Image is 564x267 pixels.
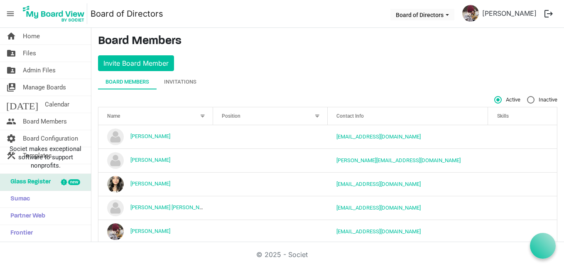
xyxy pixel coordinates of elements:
span: Board Configuration [23,130,78,147]
div: new [68,179,80,185]
span: Manage Boards [23,79,66,96]
td: ditsha_fairuz9@outlook.com is template cell column header Contact Info [328,172,488,196]
a: [EMAIL_ADDRESS][DOMAIN_NAME] [336,205,421,211]
td: Ditsha Fairuz is template cell column header Name [98,172,213,196]
button: Board of Directors dropdownbutton [390,9,454,20]
img: QhViuRjjbLGsYfSISLR-tr4Rxxi0Fv_tlt-T23NTfBULG3JzrpqZvCQftucg97POZwK-8bcXibYDhP0qO_gShw_thumb.png [107,176,124,193]
span: Active [494,96,520,104]
td: column header Position [213,148,328,172]
td: Audra McCreesh is template cell column header Name [98,148,213,172]
td: column header Position [213,125,328,148]
td: column header Position [213,220,328,243]
span: Name [107,113,120,119]
span: Partner Web [6,208,45,225]
span: switch_account [6,79,16,96]
span: Frontier [6,225,33,242]
span: people [6,113,16,130]
span: settings [6,130,16,147]
a: [EMAIL_ADDRESS][DOMAIN_NAME] [336,228,421,235]
span: Position [222,113,240,119]
a: Board of Directors [91,5,163,22]
span: [DATE] [6,96,38,113]
span: home [6,28,16,44]
a: [PERSON_NAME] [PERSON_NAME] [130,204,211,210]
div: tab-header [98,74,557,89]
img: My Board View Logo [20,3,87,24]
img: no-profile-picture.svg [107,152,124,169]
span: Glass Register [6,174,51,190]
h3: Board Members [98,35,557,49]
div: Invitations [164,78,196,86]
a: [EMAIL_ADDRESS][DOMAIN_NAME] [336,181,421,187]
div: Board Members [105,78,149,86]
td: Jacquelyn Miccolis is template cell column header Name [98,220,213,243]
td: is template cell column header Skills [488,148,557,172]
td: heather@imperialtheatre.ca is template cell column header Contact Info [328,196,488,220]
img: a6ah0srXjuZ-12Q8q2R8a_YFlpLfa_R6DrblpP7LWhseZaehaIZtCsKbqyqjCVmcIyzz-CnSwFS6VEpFR7BkWg_thumb.png [462,5,479,22]
td: Heather White Brittain is template cell column header Name [98,196,213,220]
td: info@creativecommunityimpact.ca is template cell column header Contact Info [328,220,488,243]
span: Admin Files [23,62,56,79]
td: is template cell column header Skills [488,125,557,148]
a: [EMAIL_ADDRESS][DOMAIN_NAME] [336,133,421,140]
td: alan_pippy88@hotmail.com is template cell column header Contact Info [328,125,488,148]
span: Calendar [45,96,69,113]
span: menu [2,6,18,22]
span: folder_shared [6,62,16,79]
a: My Board View Logo [20,3,91,24]
button: logout [540,5,557,22]
img: a6ah0srXjuZ-12Q8q2R8a_YFlpLfa_R6DrblpP7LWhseZaehaIZtCsKbqyqjCVmcIyzz-CnSwFS6VEpFR7BkWg_thumb.png [107,223,124,240]
span: Contact Info [336,113,364,119]
span: folder_shared [6,45,16,62]
span: Board Members [23,113,67,130]
a: [PERSON_NAME] [130,133,170,139]
a: [PERSON_NAME][EMAIL_ADDRESS][DOMAIN_NAME] [336,157,461,163]
a: © 2025 - Societ [256,250,308,259]
img: no-profile-picture.svg [107,200,124,216]
span: Skills [497,113,509,119]
span: Home [23,28,40,44]
span: Sumac [6,191,30,208]
a: [PERSON_NAME] [130,157,170,163]
span: Inactive [527,96,557,104]
span: Societ makes exceptional software to support nonprofits. [4,145,87,170]
a: [PERSON_NAME] [130,228,170,234]
td: is template cell column header Skills [488,196,557,220]
span: Files [23,45,36,62]
td: audra@hrideahub.com is template cell column header Contact Info [328,148,488,172]
img: no-profile-picture.svg [107,129,124,145]
td: is template cell column header Skills [488,172,557,196]
td: Alan Pippy is template cell column header Name [98,125,213,148]
button: Invite Board Member [98,55,174,71]
a: [PERSON_NAME] [479,5,540,22]
td: column header Position [213,196,328,220]
td: is template cell column header Skills [488,220,557,243]
a: [PERSON_NAME] [130,180,170,187]
td: column header Position [213,172,328,196]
